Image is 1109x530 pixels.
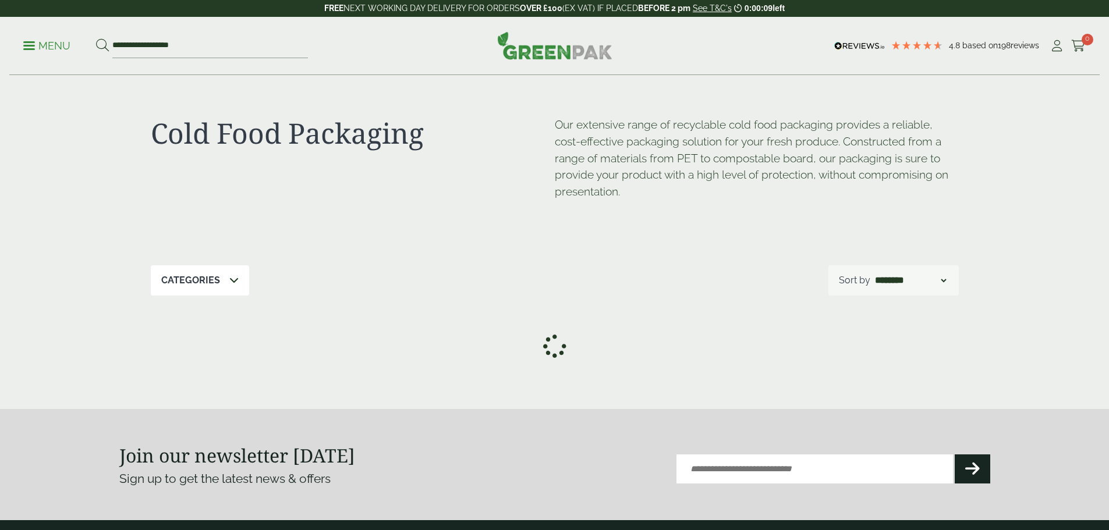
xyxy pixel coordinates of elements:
[1082,34,1093,45] span: 0
[324,3,343,13] strong: FREE
[23,39,70,53] p: Menu
[962,41,998,50] span: Based on
[1071,40,1086,52] i: Cart
[745,3,773,13] span: 0:00:09
[693,3,732,13] a: See T&C's
[1071,37,1086,55] a: 0
[1011,41,1039,50] span: reviews
[119,443,355,468] strong: Join our newsletter [DATE]
[773,3,785,13] span: left
[1050,40,1064,52] i: My Account
[834,42,885,50] img: REVIEWS.io
[23,39,70,51] a: Menu
[119,469,511,488] p: Sign up to get the latest news & offers
[161,273,220,287] p: Categories
[151,116,555,150] h1: Cold Food Packaging
[949,41,962,50] span: 4.8
[998,41,1011,50] span: 198
[520,3,562,13] strong: OVER £100
[555,116,959,200] p: Our extensive range of recyclable cold food packaging provides a reliable, cost-effective packagi...
[891,40,943,51] div: 4.79 Stars
[873,273,948,287] select: Shop order
[497,31,612,59] img: GreenPak Supplies
[839,273,870,287] p: Sort by
[638,3,690,13] strong: BEFORE 2 pm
